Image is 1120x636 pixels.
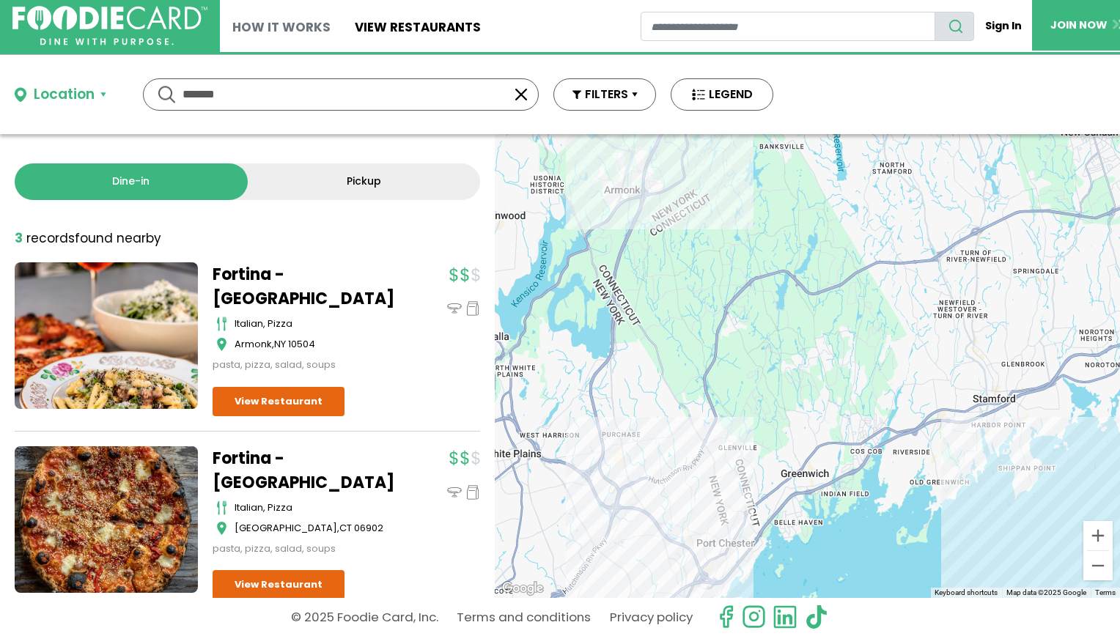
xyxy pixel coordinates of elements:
[213,387,345,416] a: View Restaurant
[447,485,462,500] img: dinein_icon.svg
[235,521,396,536] div: ,
[216,317,227,331] img: cutlery_icon.svg
[1083,521,1113,550] button: Zoom in
[804,604,829,629] img: tiktok.svg
[291,604,438,630] p: © 2025 Foodie Card, Inc.
[641,12,935,41] input: restaurant search
[235,500,396,515] div: italian, pizza
[935,12,974,41] button: search
[235,317,396,331] div: italian, pizza
[15,229,161,248] div: found nearby
[213,446,396,495] a: Fortina - [GEOGRAPHIC_DATA]
[610,604,693,630] a: Privacy policy
[935,588,998,598] button: Keyboard shortcuts
[34,84,95,106] div: Location
[447,301,462,316] img: dinein_icon.svg
[457,604,591,630] a: Terms and conditions
[974,12,1032,40] a: Sign In
[498,579,547,598] img: Google
[26,229,75,247] span: records
[1006,588,1086,596] span: Map data ©2025 Google
[213,570,345,599] a: View Restaurant
[216,337,227,352] img: map_icon.svg
[216,500,227,515] img: cutlery_icon.svg
[553,78,656,111] button: FILTERS
[248,163,481,200] a: Pickup
[213,262,396,311] a: Fortina - [GEOGRAPHIC_DATA]
[288,337,315,351] span: 10504
[465,301,480,316] img: pickup_icon.svg
[339,521,352,535] span: CT
[235,337,272,351] span: Armonk
[1083,551,1113,580] button: Zoom out
[235,521,337,535] span: [GEOGRAPHIC_DATA]
[216,521,227,536] img: map_icon.svg
[354,521,383,535] span: 06902
[235,337,396,352] div: ,
[498,579,547,598] a: Open this area in Google Maps (opens a new window)
[15,84,106,106] button: Location
[465,485,480,500] img: pickup_icon.svg
[213,541,396,556] div: pasta, pizza, salad, soups
[671,78,773,111] button: LEGEND
[773,604,797,629] img: linkedin.svg
[274,337,286,351] span: NY
[15,229,23,247] strong: 3
[15,163,248,200] a: Dine-in
[213,358,396,372] div: pasta, pizza, salad, soups
[714,604,739,629] svg: check us out on facebook
[12,6,207,45] img: FoodieCard; Eat, Drink, Save, Donate
[1095,588,1116,596] a: Terms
